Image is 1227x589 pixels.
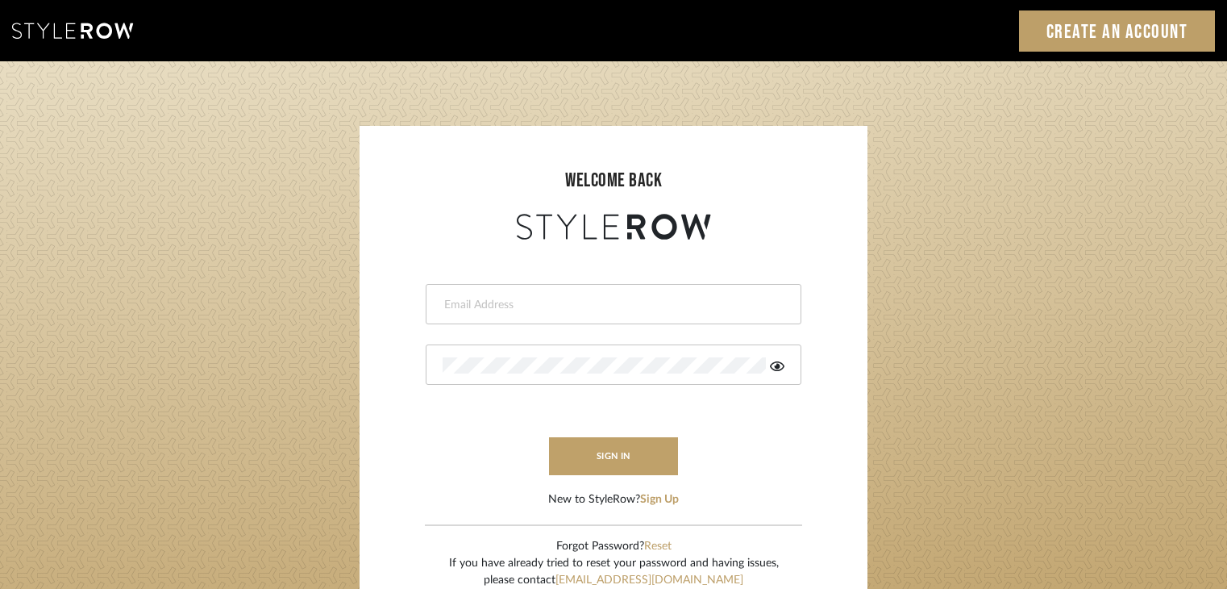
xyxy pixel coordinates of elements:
button: Reset [644,538,672,555]
button: Sign Up [640,491,679,508]
input: Email Address [443,297,780,313]
div: Forgot Password? [449,538,779,555]
button: sign in [549,437,678,475]
a: [EMAIL_ADDRESS][DOMAIN_NAME] [555,574,743,586]
a: Create an Account [1019,10,1216,52]
div: If you have already tried to reset your password and having issues, please contact [449,555,779,589]
div: New to StyleRow? [548,491,679,508]
div: welcome back [376,166,851,195]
